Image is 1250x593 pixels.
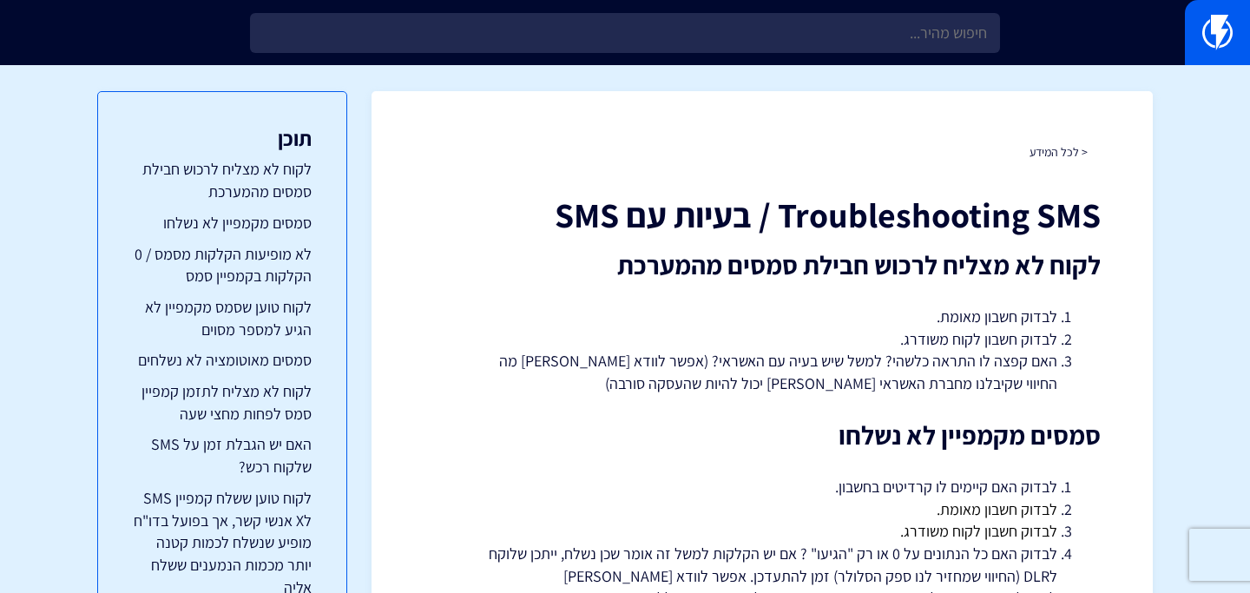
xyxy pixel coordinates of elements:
[424,195,1101,234] h1: Troubleshooting SMS / בעיות עם SMS
[424,251,1101,280] h2: לקוח לא מצליח לרכוש חבילת סמסים מהמערכת
[133,158,312,202] a: לקוח לא מצליח לרכוש חבילת סמסים מהמערכת
[900,521,1057,541] span: לבדוק חשבון לקוח משודרג.
[1030,144,1088,160] a: < לכל המידע
[467,476,1057,498] li: לבדוק האם קיימים לו קרדיטים בחשבון.
[133,127,312,149] h3: תוכן
[133,212,312,234] a: סמסים מקמפיין לא נשלחו
[467,328,1057,351] li: לבדוק חשבון לקוח משודרג.
[133,243,312,287] a: לא מופיעות הקלקות מסמס / 0 הקלקות בקמפיין סמס
[133,433,312,478] a: האם יש הגבלת זמן על SMS שלקוח רכש?
[937,499,1057,519] span: לבדוק חשבון מאומת.
[467,543,1057,587] li: לבדוק האם כל הנתונים על 0 או רק "הגיעו" ? אם יש הקלקות למשל זה אומר שכן נשלח, ייתכן שלוקח לDLR (ה...
[133,349,312,372] a: סמסים מאוטומציה לא נשלחים
[467,306,1057,328] li: לבדוק חשבון מאומת.
[133,380,312,425] a: לקוח לא מצליח לתזמן קמפיין סמס לפחות מחצי שעה
[424,421,1101,450] h2: סמסים מקמפיין לא נשלחו
[250,13,1000,53] input: חיפוש מהיר...
[467,350,1057,394] li: האם קפצה לו התראה כלשהי? למשל שיש בעיה עם האשראי? (אפשר לוודא [PERSON_NAME] מה החיווי שקיבלנו מחב...
[133,296,312,340] a: לקוח טוען שסמס מקמפיין לא הגיע למספר מסוים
